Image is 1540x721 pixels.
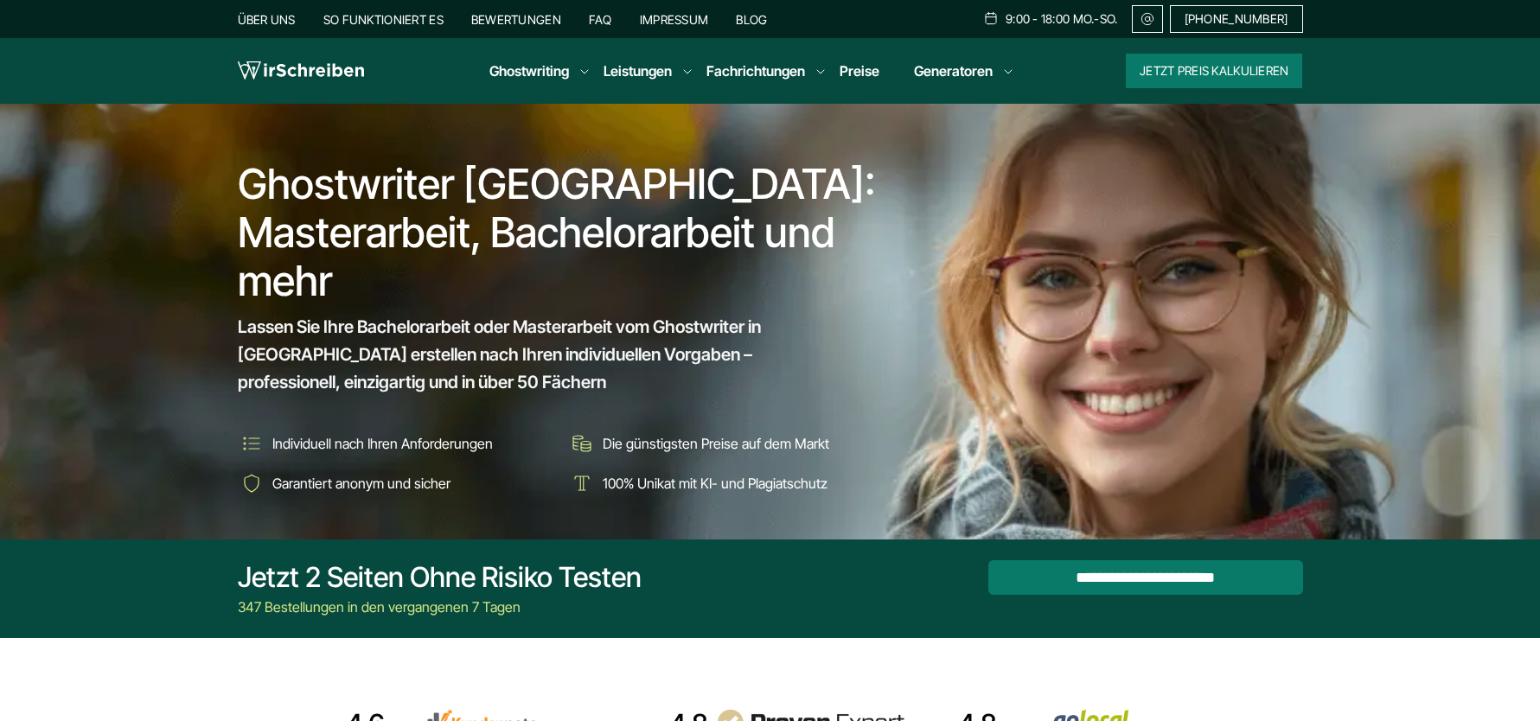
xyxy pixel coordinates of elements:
[323,12,444,27] a: So funktioniert es
[568,430,596,457] img: Die günstigsten Preise auf dem Markt
[1126,54,1302,88] button: Jetzt Preis kalkulieren
[640,12,709,27] a: Impressum
[604,61,672,81] a: Leistungen
[983,11,999,25] img: Schedule
[736,12,767,27] a: Blog
[568,430,886,457] li: Die günstigsten Preise auf dem Markt
[471,12,561,27] a: Bewertungen
[1140,12,1155,26] img: Email
[238,160,888,305] h1: Ghostwriter [GEOGRAPHIC_DATA]: Masterarbeit, Bachelorarbeit und mehr
[706,61,805,81] a: Fachrichtungen
[238,597,642,617] div: 347 Bestellungen in den vergangenen 7 Tagen
[1170,5,1303,33] a: [PHONE_NUMBER]
[238,469,265,497] img: Garantiert anonym und sicher
[568,469,886,497] li: 100% Unikat mit KI- und Plagiatschutz
[238,560,642,595] div: Jetzt 2 Seiten ohne Risiko testen
[238,469,556,497] li: Garantiert anonym und sicher
[238,430,556,457] li: Individuell nach Ihren Anforderungen
[1006,12,1118,26] span: 9:00 - 18:00 Mo.-So.
[489,61,569,81] a: Ghostwriting
[568,469,596,497] img: 100% Unikat mit KI- und Plagiatschutz
[589,12,612,27] a: FAQ
[238,313,855,396] span: Lassen Sie Ihre Bachelorarbeit oder Masterarbeit vom Ghostwriter in [GEOGRAPHIC_DATA] erstellen n...
[914,61,993,81] a: Generatoren
[1185,12,1288,26] span: [PHONE_NUMBER]
[840,62,879,80] a: Preise
[238,58,364,84] img: logo wirschreiben
[238,12,296,27] a: Über uns
[238,430,265,457] img: Individuell nach Ihren Anforderungen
